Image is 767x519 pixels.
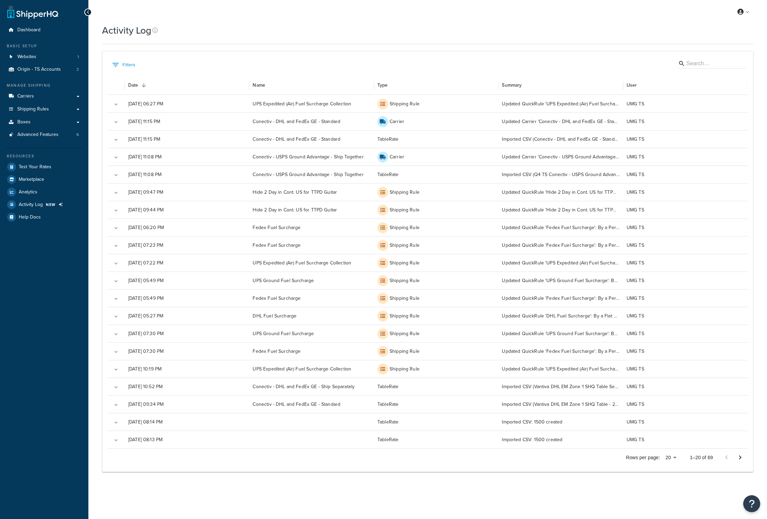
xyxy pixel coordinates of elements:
[498,148,623,166] div: Updated Carrier 'Conectiv - USPS Ground Advantage - Ship Together': Internal Description (optiona...
[623,183,748,201] div: UMG TS
[623,272,748,289] div: UMG TS
[498,413,623,431] div: Imported CSV: 1500 created
[111,223,121,233] button: Expand
[498,325,623,342] div: Updated QuickRule 'UPS Ground Fuel Surcharge': By a Percentage
[249,95,374,113] div: UPS Expedited (Air) Fuel Surcharge Collection
[623,201,748,219] div: UMG TS
[17,54,36,60] span: Websites
[249,325,374,342] div: UPS Ground Fuel Surcharge
[374,378,498,395] div: TableRate
[125,395,249,413] div: [DATE] 09:34 PM
[623,113,748,130] div: UMG TS
[253,82,265,89] div: Name
[125,183,249,201] div: [DATE] 09:47 PM
[249,307,374,325] div: DHL Fuel Surcharge
[5,128,83,141] li: Advanced Features
[128,82,138,89] div: Date
[5,186,83,198] a: Analytics
[5,51,83,63] a: Websites 1
[125,201,249,219] div: [DATE] 09:44 PM
[623,307,748,325] div: UMG TS
[498,183,623,201] div: Updated QuickRule 'Hide 2 Day in Cont. US for TTPD Guitar': And Apply This Rate To...
[125,219,249,236] div: [DATE] 06:20 PM
[5,90,83,103] li: Carriers
[111,382,121,392] button: Expand
[623,360,748,378] div: UMG TS
[623,289,748,307] div: UMG TS
[5,63,83,76] a: Origin - TS Accounts 2
[498,254,623,272] div: Updated QuickRule 'UPS Expedited (Air) Fuel Surcharge Collection': By a Percentage
[623,325,748,342] div: UMG TS
[19,214,41,220] span: Help Docs
[249,378,374,395] div: Conectiv - DHL and FedEx GE - Ship Separately
[498,201,623,219] div: Updated QuickRule 'Hide 2 Day in Cont. US for TTPD Guitar': By a Flat Rate, And Apply This Rate T...
[249,183,374,201] div: Hide 2 Day in Cont. US for TTPD Guitar
[626,454,660,461] p: Rows per page:
[111,100,121,109] button: Expand
[111,400,121,410] button: Expand
[7,5,58,19] a: ShipperHQ Home
[125,360,249,378] div: [DATE] 10:19 PM
[5,103,83,116] a: Shipping Rules
[5,128,83,141] a: Advanced Features 6
[623,219,748,236] div: UMG TS
[623,342,748,360] div: UMG TS
[111,435,121,445] button: Expand
[249,360,374,378] div: UPS Expedited (Air) Fuel Surcharge Collection
[374,130,498,148] div: TableRate
[125,113,249,130] div: [DATE] 11:15 PM
[19,189,37,195] span: Analytics
[627,82,637,89] div: User
[498,219,623,236] div: Updated QuickRule 'Fedex Fuel Surcharge': By a Percentage
[5,153,83,159] div: Resources
[110,59,137,70] button: Show filters
[102,24,151,37] h1: Activity Log
[498,307,623,325] div: Updated QuickRule 'DHL Fuel Surcharge': By a Flat Rate
[125,342,249,360] div: [DATE] 07:30 PM
[125,413,249,431] div: [DATE] 08:14 PM
[390,260,420,266] p: Shipping Rule
[249,130,374,148] div: Conectiv - DHL and FedEx GE - Standard
[5,198,83,211] li: Activity Log
[377,82,388,89] div: Type
[5,24,83,36] li: Dashboard
[5,173,83,186] a: Marketplace
[623,254,748,272] div: UMG TS
[78,54,79,60] span: 1
[249,201,374,219] div: Hide 2 Day in Cont. US for TTPD Guitar
[111,276,121,286] button: Expand
[111,294,121,304] button: Expand
[249,148,374,166] div: Conectiv - USPS Ground Advantage - Ship Together
[111,153,121,162] button: Expand
[5,116,83,128] a: Boxes
[498,272,623,289] div: Updated QuickRule 'UPS Ground Fuel Surcharge': By a Percentage
[111,206,121,215] button: Expand
[111,365,121,374] button: Expand
[125,431,249,448] div: [DATE] 08:13 PM
[498,395,623,413] div: Imported CSV (Vantiva DHL EM Zone 1 SHQ Table - 20250616.csv): 16 created in Conectiv - DHL and F...
[249,395,374,413] div: Conectiv - DHL and FedEx GE - Standard
[390,154,404,160] p: Carrier
[125,95,249,113] div: [DATE] 06:27 PM
[390,101,420,107] p: Shipping Rule
[690,454,713,461] p: 1–20 of 69
[374,413,498,431] div: TableRate
[125,166,249,183] div: [DATE] 11:08 PM
[5,63,83,76] li: Origins
[111,418,121,427] button: Expand
[5,43,83,49] div: Basic Setup
[125,289,249,307] div: [DATE] 05:49 PM
[76,132,79,138] span: 6
[111,329,121,339] button: Expand
[623,378,748,395] div: UMG TS
[374,431,498,448] div: TableRate
[390,366,420,373] p: Shipping Rule
[498,289,623,307] div: Updated QuickRule 'Fedex Fuel Surcharge': By a Percentage
[498,95,623,113] div: Updated QuickRule 'UPS Expedited (Air) Fuel Surcharge Collection': By a Percentage
[390,313,420,319] p: Shipping Rule
[623,413,748,431] div: UMG TS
